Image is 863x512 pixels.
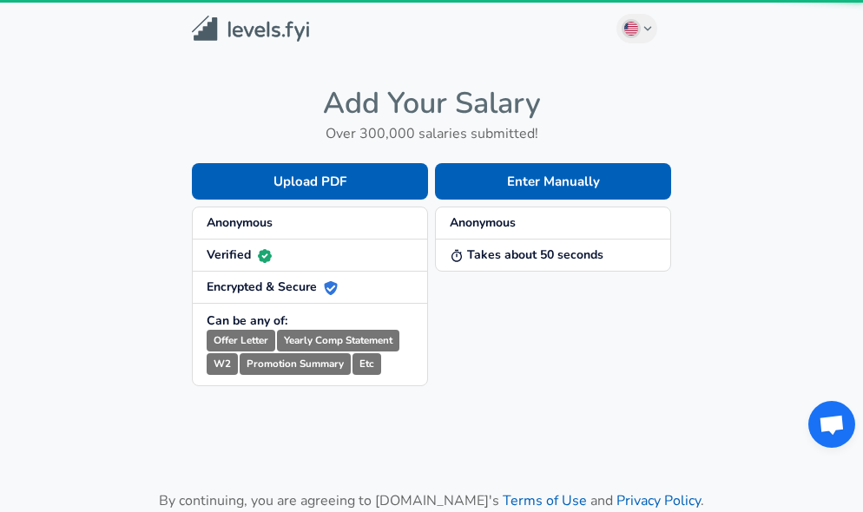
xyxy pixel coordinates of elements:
[450,214,516,231] strong: Anonymous
[808,401,855,448] div: Open chat
[207,353,238,375] small: W2
[352,353,381,375] small: Etc
[207,279,338,295] strong: Encrypted & Secure
[450,246,603,263] strong: Takes about 50 seconds
[207,214,273,231] strong: Anonymous
[207,312,287,329] strong: Can be any of:
[624,22,638,36] img: English (US)
[192,163,428,200] button: Upload PDF
[503,491,587,510] a: Terms of Use
[277,330,399,351] small: Yearly Comp Statement
[192,85,671,121] h4: Add Your Salary
[207,330,275,351] small: Offer Letter
[207,246,272,263] strong: Verified
[435,163,671,200] button: Enter Manually
[616,491,701,510] a: Privacy Policy
[192,16,309,43] img: Levels.fyi
[616,14,658,43] button: English (US)
[192,121,671,146] h6: Over 300,000 salaries submitted!
[240,353,351,375] small: Promotion Summary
